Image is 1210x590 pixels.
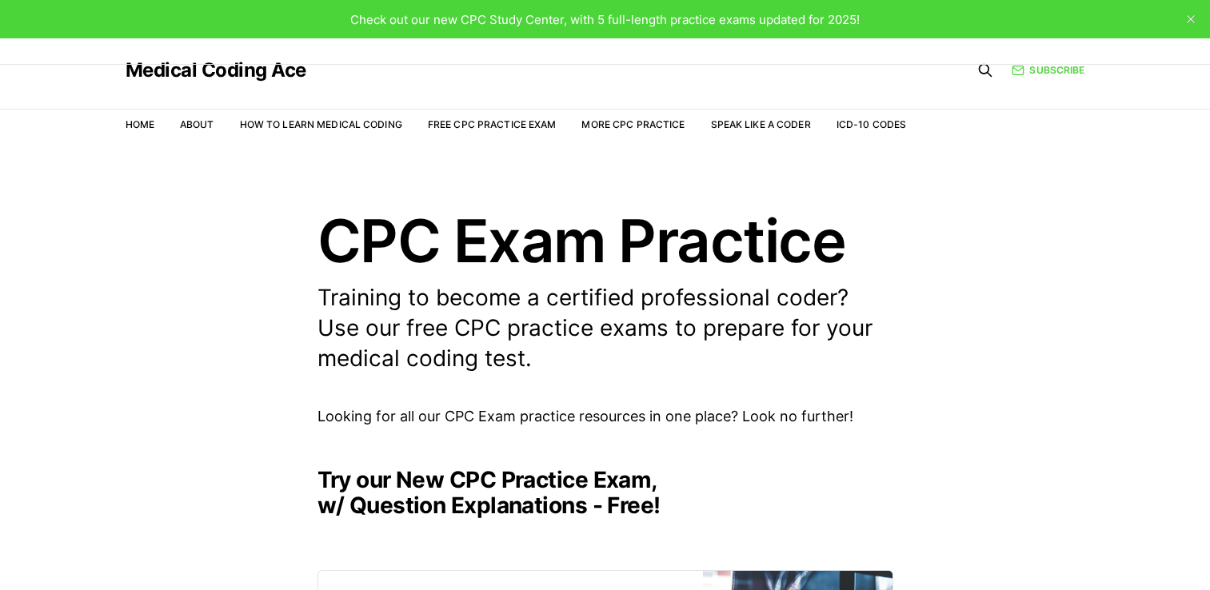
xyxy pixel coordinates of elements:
[317,467,893,518] h2: Try our New CPC Practice Exam, w/ Question Explanations - Free!
[1178,6,1204,32] button: close
[350,12,860,27] span: Check out our new CPC Study Center, with 5 full-length practice exams updated for 2025!
[317,211,893,270] h1: CPC Exam Practice
[1012,62,1084,78] a: Subscribe
[126,118,154,130] a: Home
[581,118,685,130] a: More CPC Practice
[837,118,906,130] a: ICD-10 Codes
[317,405,893,429] p: Looking for all our CPC Exam practice resources in one place? Look no further!
[126,61,306,80] a: Medical Coding Ace
[240,118,402,130] a: How to Learn Medical Coding
[317,283,893,373] p: Training to become a certified professional coder? Use our free CPC practice exams to prepare for...
[711,118,811,130] a: Speak Like a Coder
[428,118,557,130] a: Free CPC Practice Exam
[180,118,214,130] a: About
[949,512,1210,590] iframe: portal-trigger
